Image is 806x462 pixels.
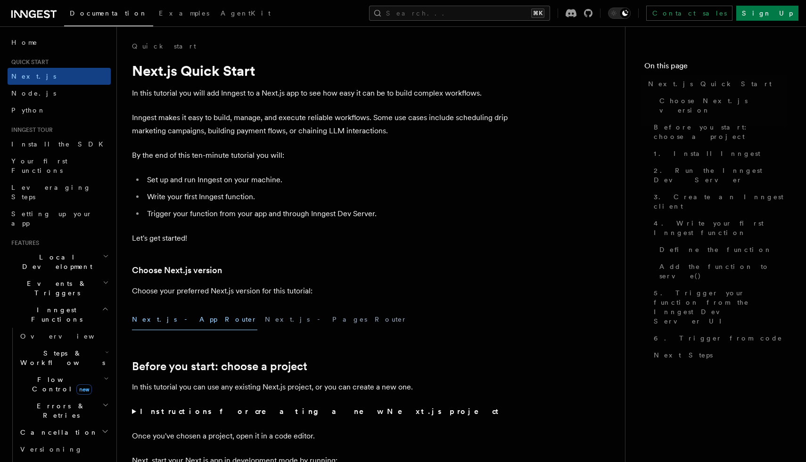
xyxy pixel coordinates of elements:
button: Events & Triggers [8,275,111,301]
p: In this tutorial you can use any existing Next.js project, or you can create a new one. [132,381,509,394]
span: Next.js Quick Start [648,79,772,89]
a: Overview [16,328,111,345]
span: Cancellation [16,428,98,437]
button: Toggle dark mode [608,8,631,19]
span: Quick start [8,58,49,66]
a: AgentKit [215,3,276,25]
a: Node.js [8,85,111,102]
span: Before you start: choose a project [654,122,787,141]
span: Define the function [659,245,772,254]
a: 3. Create an Inngest client [650,188,787,215]
span: Flow Control [16,375,104,394]
span: Local Development [8,252,103,271]
h1: Next.js Quick Start [132,62,509,79]
a: 1. Install Inngest [650,145,787,162]
a: Python [8,102,111,119]
li: Set up and run Inngest on your machine. [144,173,509,186]
span: Python [11,106,46,114]
p: By the end of this ten-minute tutorial you will: [132,149,509,162]
kbd: ⌘K [531,8,544,18]
span: 5. Trigger your function from the Inngest Dev Server UI [654,288,787,326]
span: Add the function to serve() [659,262,787,281]
a: 5. Trigger your function from the Inngest Dev Server UI [650,284,787,330]
a: Contact sales [646,6,732,21]
span: 1. Install Inngest [654,149,760,158]
a: Leveraging Steps [8,179,111,205]
a: Choose Next.js version [656,92,787,119]
button: Next.js - Pages Router [265,309,407,330]
a: Versioning [16,441,111,458]
a: Your first Functions [8,153,111,179]
button: Cancellation [16,424,111,441]
a: Add the function to serve() [656,258,787,284]
span: 4. Write your first Inngest function [654,219,787,237]
button: Flow Controlnew [16,371,111,397]
p: Once you've chosen a project, open it in a code editor. [132,430,509,443]
strong: Instructions for creating a new Next.js project [140,407,502,416]
span: Inngest Functions [8,305,102,324]
span: Next Steps [654,350,713,360]
a: Sign Up [736,6,798,21]
a: 6. Trigger from code [650,330,787,347]
span: Setting up your app [11,210,92,227]
li: Trigger your function from your app and through Inngest Dev Server. [144,207,509,220]
span: new [76,384,92,395]
a: Next Steps [650,347,787,364]
span: Examples [159,9,209,17]
a: Quick start [132,41,196,51]
summary: Instructions for creating a new Next.js project [132,405,509,418]
span: Overview [20,332,117,340]
span: Events & Triggers [8,279,103,298]
a: Next.js Quick Start [644,75,787,92]
span: Inngest tour [8,126,53,134]
h4: On this page [644,60,787,75]
span: Install the SDK [11,140,109,148]
button: Search...⌘K [369,6,550,21]
span: AgentKit [221,9,271,17]
span: 2. Run the Inngest Dev Server [654,166,787,185]
a: Choose Next.js version [132,264,222,277]
a: Before you start: choose a project [650,119,787,145]
p: In this tutorial you will add Inngest to a Next.js app to see how easy it can be to build complex... [132,87,509,100]
button: Inngest Functions [8,301,111,328]
a: Next.js [8,68,111,85]
span: Choose Next.js version [659,96,787,115]
p: Choose your preferred Next.js version for this tutorial: [132,284,509,298]
span: Documentation [70,9,148,17]
button: Steps & Workflows [16,345,111,371]
a: Define the function [656,241,787,258]
span: Home [11,38,38,47]
a: Examples [153,3,215,25]
button: Next.js - App Router [132,309,257,330]
span: 6. Trigger from code [654,333,782,343]
a: Home [8,34,111,51]
span: Your first Functions [11,157,67,174]
span: Errors & Retries [16,401,102,420]
span: Features [8,239,39,247]
p: Inngest makes it easy to build, manage, and execute reliable workflows. Some use cases include sc... [132,111,509,138]
a: Setting up your app [8,205,111,232]
a: 4. Write your first Inngest function [650,215,787,241]
button: Local Development [8,249,111,275]
a: 2. Run the Inngest Dev Server [650,162,787,188]
p: Let's get started! [132,232,509,245]
a: Documentation [64,3,153,26]
span: Versioning [20,446,82,453]
a: Install the SDK [8,136,111,153]
button: Errors & Retries [16,397,111,424]
span: Steps & Workflows [16,349,105,367]
span: Leveraging Steps [11,184,91,201]
span: Node.js [11,89,56,97]
span: Next.js [11,73,56,80]
li: Write your first Inngest function. [144,190,509,203]
a: Before you start: choose a project [132,360,307,373]
span: 3. Create an Inngest client [654,192,787,211]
